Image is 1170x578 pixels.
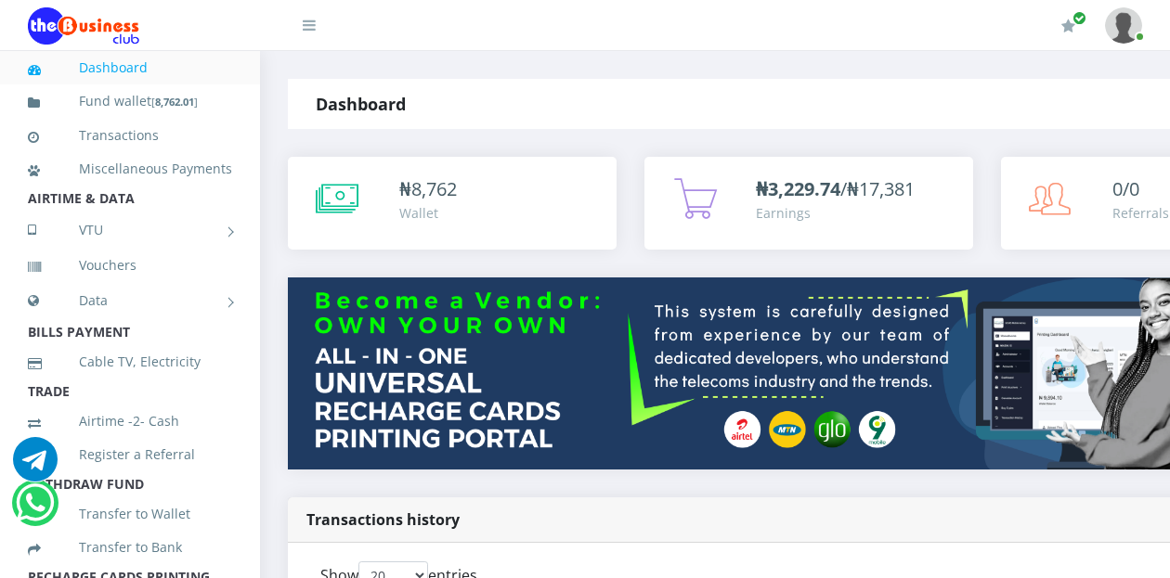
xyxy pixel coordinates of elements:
div: Wallet [399,203,457,223]
div: Earnings [756,203,915,223]
a: Transactions [28,114,232,157]
a: ₦8,762 Wallet [288,157,617,250]
a: Transfer to Bank [28,526,232,569]
span: 0/0 [1112,176,1139,201]
a: Miscellaneous Payments [28,148,232,190]
img: User [1105,7,1142,44]
span: 8,762 [411,176,457,201]
span: Renew/Upgrade Subscription [1072,11,1086,25]
a: Register a Referral [28,433,232,476]
a: ₦3,229.74/₦17,381 Earnings [644,157,973,250]
a: Fund wallet[8,762.01] [28,80,232,123]
div: ₦ [399,175,457,203]
small: [ ] [151,95,198,109]
a: Transfer to Wallet [28,493,232,535]
a: VTU [28,207,232,253]
a: Data [28,277,232,324]
div: Referrals [1112,203,1169,223]
i: Renew/Upgrade Subscription [1061,19,1075,33]
a: Cable TV, Electricity [28,340,232,383]
span: /₦17,381 [756,176,915,201]
b: 8,762.01 [155,95,194,109]
b: ₦3,229.74 [756,176,840,201]
a: Vouchers [28,244,232,287]
a: Airtime -2- Cash [28,400,232,443]
a: Dashboard [28,46,232,89]
a: Chat for support [16,495,54,525]
strong: Transactions history [306,509,460,530]
a: Chat for support [13,451,58,482]
img: Logo [28,7,139,45]
strong: Dashboard [316,93,406,115]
